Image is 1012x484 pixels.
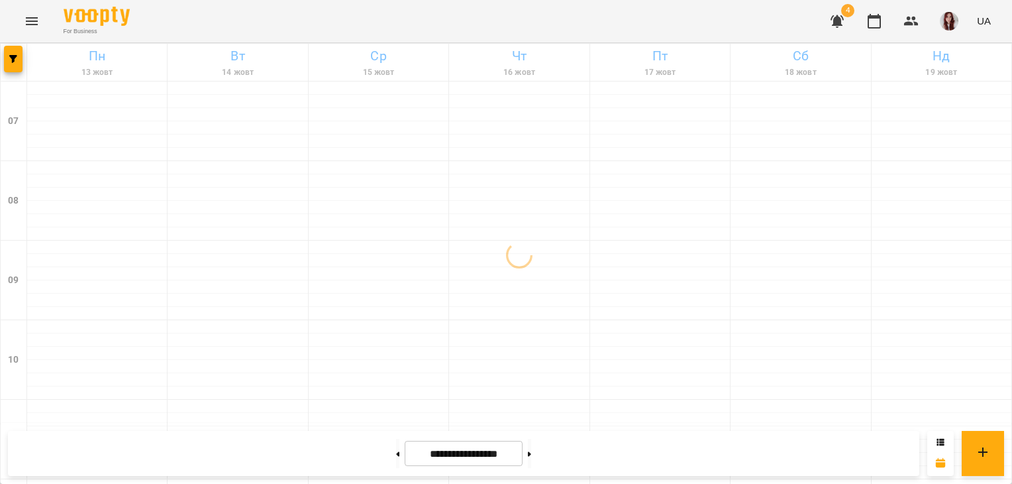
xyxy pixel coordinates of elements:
[977,14,991,28] span: UA
[64,7,130,26] img: Voopty Logo
[972,9,996,33] button: UA
[841,4,854,17] span: 4
[733,46,868,66] h6: Сб
[8,194,19,208] h6: 08
[592,46,728,66] h6: Пт
[29,66,165,79] h6: 13 жовт
[8,273,19,288] h6: 09
[311,66,446,79] h6: 15 жовт
[8,114,19,129] h6: 07
[451,66,587,79] h6: 16 жовт
[8,353,19,367] h6: 10
[940,12,958,30] img: 7cd808451856f5ed132125de41ddf209.jpg
[874,46,1009,66] h6: Нд
[170,46,305,66] h6: Вт
[311,46,446,66] h6: Ср
[592,66,728,79] h6: 17 жовт
[29,46,165,66] h6: Пн
[64,27,130,36] span: For Business
[16,5,48,37] button: Menu
[733,66,868,79] h6: 18 жовт
[170,66,305,79] h6: 14 жовт
[874,66,1009,79] h6: 19 жовт
[451,46,587,66] h6: Чт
